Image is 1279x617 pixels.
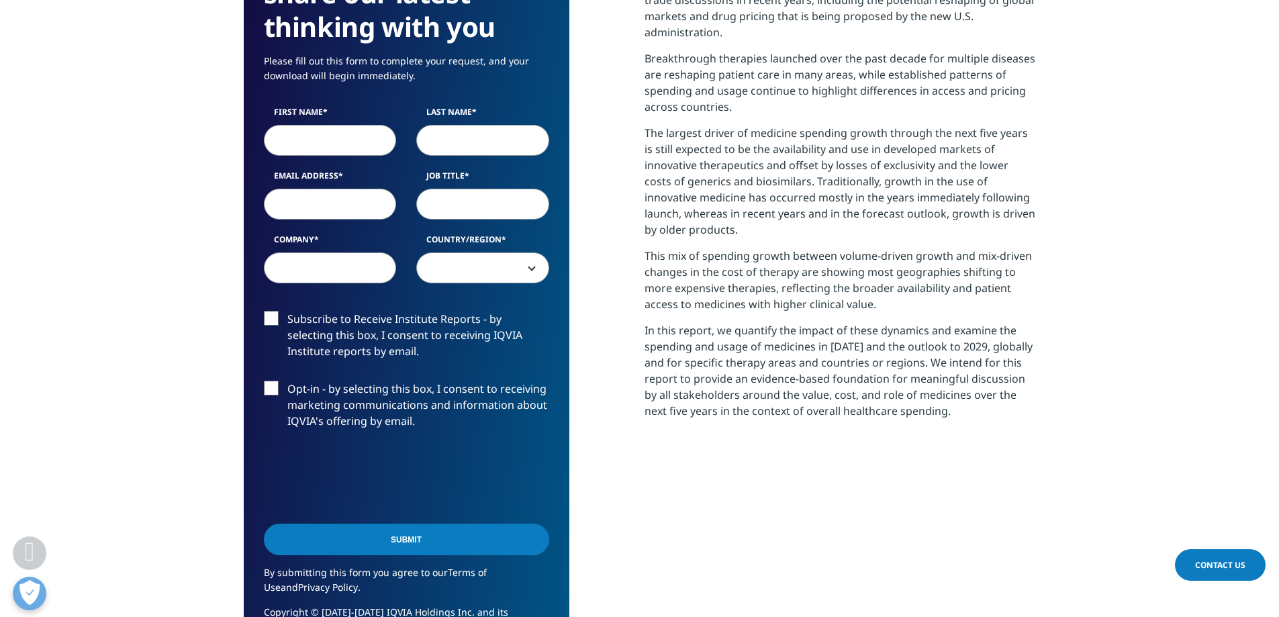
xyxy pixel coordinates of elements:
[416,234,549,252] label: Country/Region
[264,234,397,252] label: Company
[264,54,549,93] p: Please fill out this form to complete your request, and your download will begin immediately.
[264,311,549,367] label: Subscribe to Receive Institute Reports - by selecting this box, I consent to receiving IQVIA Inst...
[645,248,1036,322] p: This mix of spending growth between volume-driven growth and mix-driven changes in the cost of th...
[264,170,397,189] label: Email Address
[264,450,468,503] iframe: reCAPTCHA
[264,565,549,605] p: By submitting this form you agree to our and .
[645,125,1036,248] p: The largest driver of medicine spending growth through the next five years is still expected to b...
[645,50,1036,125] p: Breakthrough therapies launched over the past decade for multiple diseases are reshaping patient ...
[416,170,549,189] label: Job Title
[264,106,397,125] label: First Name
[13,577,46,610] button: Open Preferences
[1175,549,1266,581] a: Contact Us
[264,381,549,436] label: Opt-in - by selecting this box, I consent to receiving marketing communications and information a...
[264,524,549,555] input: Submit
[1195,559,1245,571] span: Contact Us
[416,106,549,125] label: Last Name
[298,581,358,594] a: Privacy Policy
[645,322,1036,429] p: In this report, we quantify the impact of these dynamics and examine the spending and usage of me...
